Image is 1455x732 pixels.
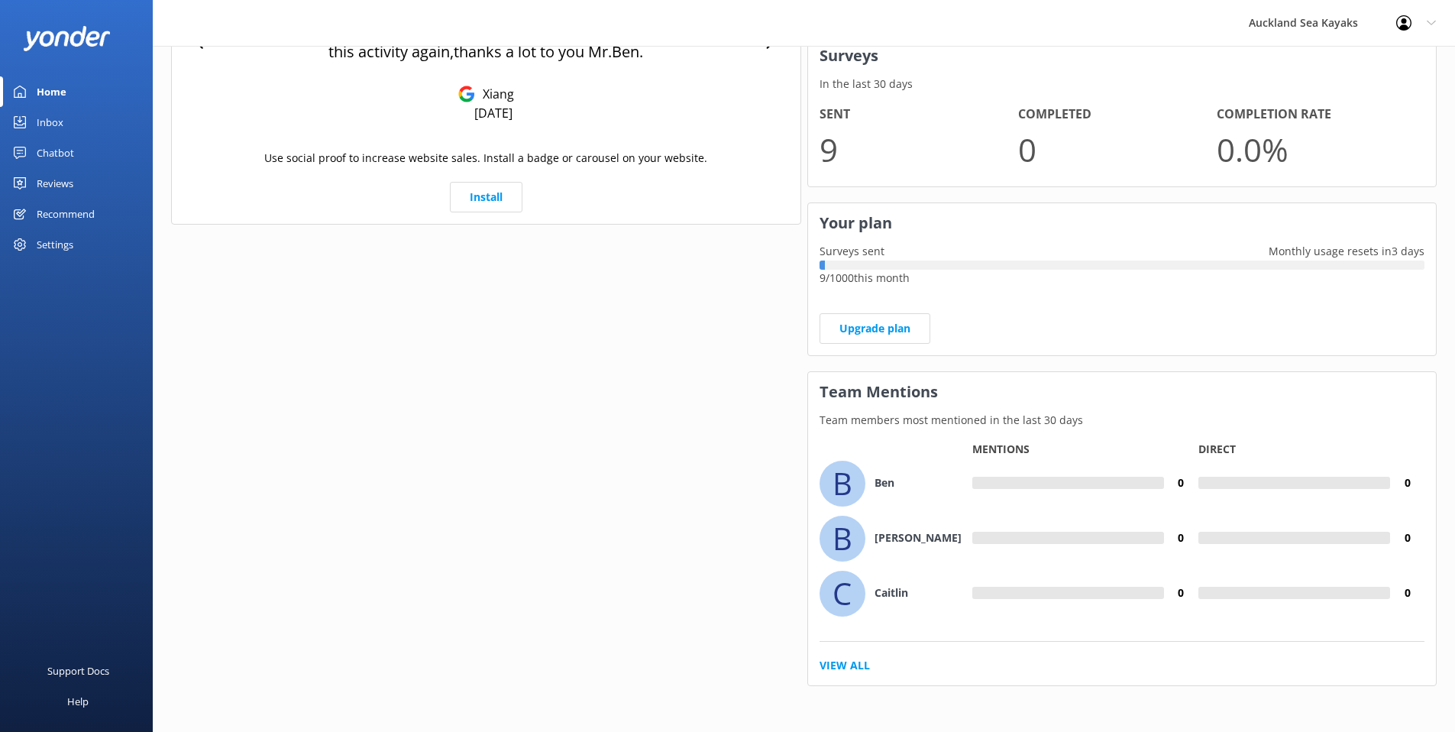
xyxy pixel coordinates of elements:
p: 9 / 1000 this month [820,270,1425,287]
div: B [820,461,865,507]
div: Reviews [37,168,73,199]
p: In the last 30 days [808,76,1437,92]
p: Surveys sent [808,243,896,260]
p: Xiang [475,86,514,102]
p: Direct [1198,442,1236,456]
div: Help [67,686,89,717]
div: Inbox [37,107,63,138]
h4: Sent [820,105,1018,125]
h3: Your plan [808,203,1437,243]
img: yonder-white-logo.png [23,26,111,51]
div: Home [37,76,66,107]
h4: 0 [1164,475,1198,491]
p: 0.0 % [1217,124,1415,175]
h4: 0 [1390,475,1424,491]
div: C [820,571,865,617]
p: Team members most mentioned in the last 30 days [808,412,1437,429]
p: Monthly usage resets in 3 days [1257,243,1436,260]
h3: Surveys [808,36,1437,76]
h4: 0 [1390,530,1424,546]
h4: Completed [1018,105,1217,125]
img: Google Reviews [458,86,475,102]
h4: Caitlin [875,585,908,601]
a: View All [820,657,870,674]
h4: [PERSON_NAME] [875,530,962,546]
a: Upgrade plan [820,313,930,344]
h4: Ben [875,475,894,491]
p: Mentions [972,442,1030,456]
h3: Team Mentions [808,372,1437,412]
h4: 0 [1164,530,1198,546]
p: 0 [1018,124,1217,175]
div: Settings [37,229,73,260]
a: Install [450,182,522,212]
h4: Completion Rate [1217,105,1415,125]
p: Use social proof to increase website sales. Install a badge or carousel on your website. [264,150,707,167]
div: Chatbot [37,138,74,168]
div: B [820,516,865,562]
h4: 0 [1390,585,1424,601]
p: [DATE] [474,105,512,121]
p: 9 [820,124,1018,175]
div: Support Docs [47,656,109,686]
h4: 0 [1164,585,1198,601]
div: Recommend [37,199,95,229]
